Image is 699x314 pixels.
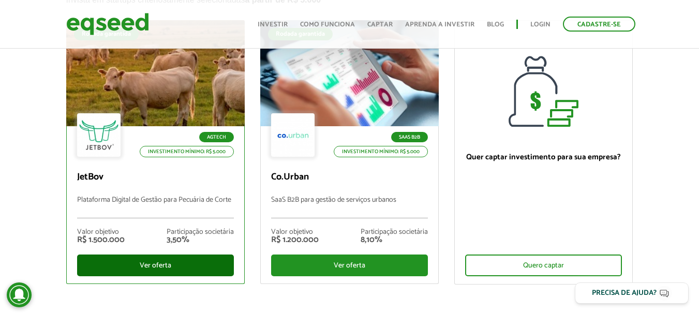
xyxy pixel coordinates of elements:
[271,172,428,183] p: Co.Urban
[77,196,234,218] p: Plataforma Digital de Gestão para Pecuária de Corte
[271,196,428,218] p: SaaS B2B para gestão de serviços urbanos
[563,17,635,32] a: Cadastre-se
[454,20,633,285] a: Quer captar investimento para sua empresa? Quero captar
[361,229,428,236] div: Participação societária
[199,132,234,142] p: Agtech
[271,236,319,244] div: R$ 1.200.000
[77,229,125,236] div: Valor objetivo
[367,21,393,28] a: Captar
[391,132,428,142] p: SaaS B2B
[465,255,622,276] div: Quero captar
[66,20,245,284] a: Rodada garantida Agtech Investimento mínimo: R$ 5.000 JetBov Plataforma Digital de Gestão para Pe...
[77,172,234,183] p: JetBov
[77,255,234,276] div: Ver oferta
[271,229,319,236] div: Valor objetivo
[258,21,288,28] a: Investir
[405,21,474,28] a: Aprenda a investir
[465,153,622,162] p: Quer captar investimento para sua empresa?
[530,21,551,28] a: Login
[260,20,439,284] a: Rodada garantida SaaS B2B Investimento mínimo: R$ 5.000 Co.Urban SaaS B2B para gestão de serviços...
[167,236,234,244] div: 3,50%
[77,236,125,244] div: R$ 1.500.000
[140,146,234,157] p: Investimento mínimo: R$ 5.000
[334,146,428,157] p: Investimento mínimo: R$ 5.000
[271,255,428,276] div: Ver oferta
[300,21,355,28] a: Como funciona
[487,21,504,28] a: Blog
[167,229,234,236] div: Participação societária
[361,236,428,244] div: 8,10%
[66,10,149,38] img: EqSeed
